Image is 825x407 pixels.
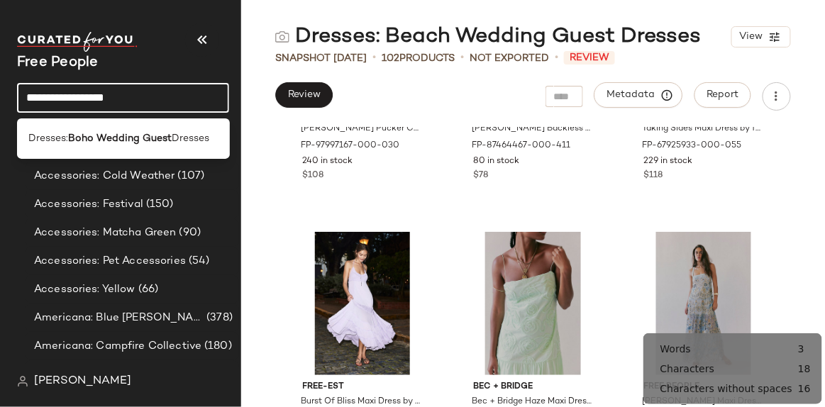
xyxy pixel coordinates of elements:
[643,123,763,135] span: Taking Sides Maxi Dress by free-est at Free People in Purple, Size: M
[382,51,455,66] div: Products
[303,381,423,394] span: free-est
[17,32,138,52] img: cfy_white_logo.C9jOOHJF.svg
[607,89,671,101] span: Metadata
[372,50,376,67] span: •
[34,367,204,383] span: Americana: Country Line Festival
[186,253,210,269] span: (54)
[473,155,519,168] span: 80 in stock
[143,196,174,213] span: (150)
[34,281,135,298] span: Accessories: Yellow
[201,338,232,355] span: (180)
[694,82,751,108] button: Report
[633,232,775,375] img: 94163649_048_a
[564,51,615,65] span: Review
[172,131,209,146] span: Dresses
[28,131,68,146] span: Dresses:
[472,140,570,152] span: FP-87464467-000-411
[177,225,201,241] span: (90)
[34,338,201,355] span: Americana: Campfire Collective
[473,169,488,182] span: $78
[204,310,233,326] span: (378)
[462,232,604,375] img: 97612642_030_e
[739,31,763,43] span: View
[34,196,143,213] span: Accessories: Festival
[204,367,233,383] span: (324)
[17,55,99,70] span: Current Company Name
[460,50,464,67] span: •
[275,23,702,51] div: Dresses: Beach Wedding Guest Dresses
[275,51,367,66] span: Snapshot [DATE]
[707,89,739,101] span: Report
[644,169,663,182] span: $118
[382,53,399,64] span: 102
[34,373,131,390] span: [PERSON_NAME]
[275,30,289,44] img: svg%3e
[473,381,593,394] span: Bec + Bridge
[135,281,159,298] span: (66)
[68,131,172,146] b: Boho Wedding Guest
[275,82,333,108] button: Review
[470,51,549,66] span: Not Exported
[555,50,558,67] span: •
[472,123,592,135] span: [PERSON_NAME] Backless Midi Dress by free-est at Free People in Blue, Size: L
[34,225,177,241] span: Accessories: Matcha Green
[287,89,321,101] span: Review
[301,123,421,135] span: [PERSON_NAME] Pucker Check Midi Dress by free-est at Free People in Green, Size: S
[34,168,175,184] span: Accessories: Cold Weather
[34,310,204,326] span: Americana: Blue [PERSON_NAME] Baby
[34,253,186,269] span: Accessories: Pet Accessories
[175,168,205,184] span: (107)
[301,140,400,152] span: FP-97997167-000-030
[303,169,324,182] span: $108
[644,155,693,168] span: 229 in stock
[17,376,28,387] img: svg%3e
[594,82,683,108] button: Metadata
[643,140,742,152] span: FP-67925933-000-055
[292,232,434,375] img: 91263277_053_a
[303,155,353,168] span: 240 in stock
[731,26,791,48] button: View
